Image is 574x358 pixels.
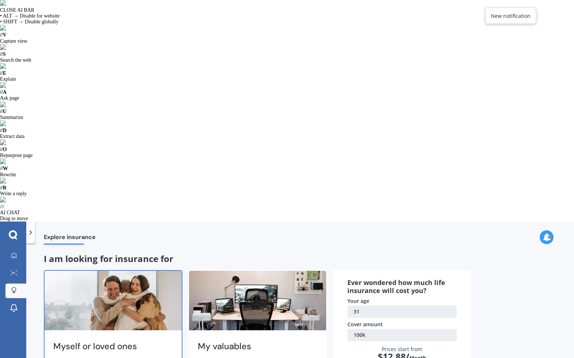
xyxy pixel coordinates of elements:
span: Explore insurance [44,234,96,243]
span: I am looking for insurance for [44,253,173,265]
div: Your age [347,297,457,305]
a: 100k [347,329,457,341]
h2: My valuables [198,341,312,352]
img: Myself or loved ones [45,271,182,330]
img: My valuables [189,271,326,330]
div: Cover amount [347,321,457,328]
div: Ever wondered how much life insurance will cost you? [347,279,457,295]
h2: Myself or loved ones [53,341,167,352]
a: 31 [347,305,457,318]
